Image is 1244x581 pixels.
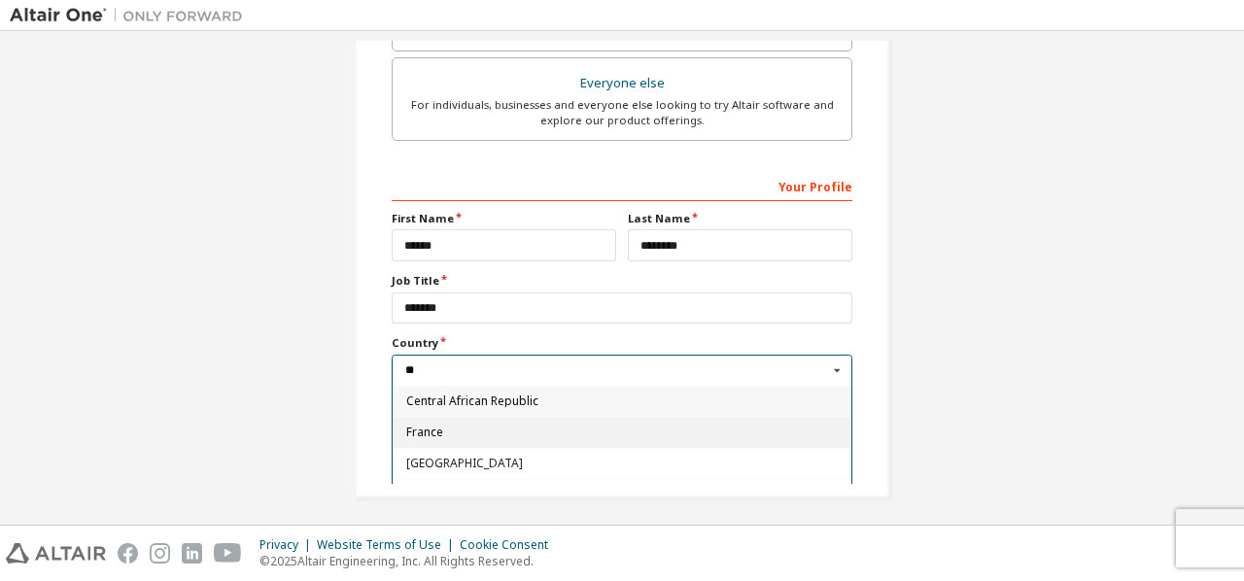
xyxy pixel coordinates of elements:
div: Cookie Consent [460,537,560,553]
span: France [406,427,839,438]
img: linkedin.svg [182,543,202,564]
img: altair_logo.svg [6,543,106,564]
span: Central African Republic [406,395,839,407]
img: facebook.svg [118,543,138,564]
div: Your Profile [392,170,852,201]
label: Last Name [628,211,852,226]
label: Job Title [392,273,852,289]
div: For individuals, businesses and everyone else looking to try Altair software and explore our prod... [404,97,840,128]
img: youtube.svg [214,543,242,564]
p: © 2025 Altair Engineering, Inc. All Rights Reserved. [259,553,560,569]
span: [GEOGRAPHIC_DATA] [406,458,839,469]
label: Country [392,335,852,351]
div: Privacy [259,537,317,553]
img: instagram.svg [150,543,170,564]
div: Website Terms of Use [317,537,460,553]
label: First Name [392,211,616,226]
div: Everyone else [404,70,840,97]
img: Altair One [10,6,253,25]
